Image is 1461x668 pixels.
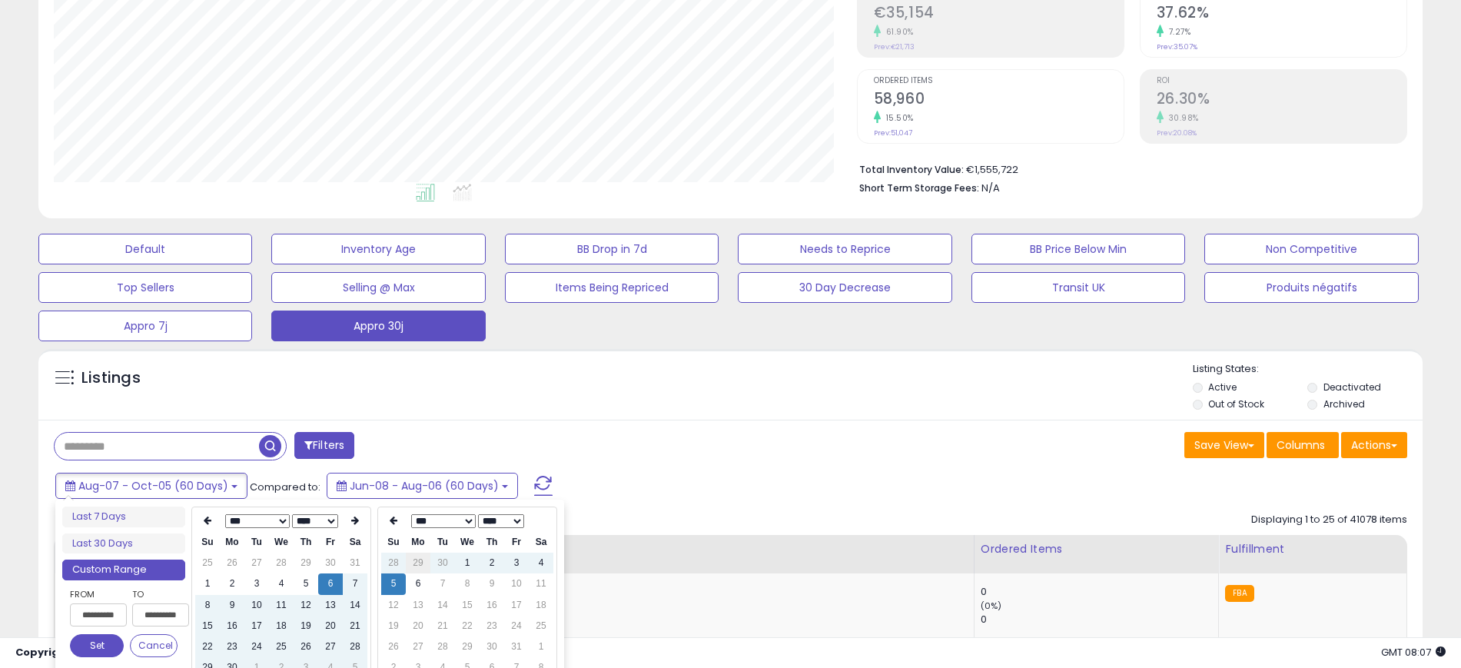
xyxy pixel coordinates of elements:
[1164,112,1199,124] small: 30.98%
[244,595,269,616] td: 10
[381,636,406,657] td: 26
[1225,585,1253,602] small: FBA
[406,553,430,573] td: 29
[195,532,220,553] th: Su
[529,573,553,594] td: 11
[55,473,247,499] button: Aug-07 - Oct-05 (60 Days)
[874,42,915,52] small: Prev: €21,713
[406,636,430,657] td: 27
[1323,381,1381,394] label: Deactivated
[220,636,244,657] td: 23
[195,573,220,594] td: 1
[130,634,178,657] button: Cancel
[70,587,124,602] label: From
[455,595,480,616] td: 15
[343,573,367,594] td: 7
[480,616,504,636] td: 23
[294,616,318,636] td: 19
[455,553,480,573] td: 1
[505,234,719,264] button: BB Drop in 7d
[1341,432,1407,458] button: Actions
[294,553,318,573] td: 29
[406,573,430,594] td: 6
[859,159,1396,178] li: €1,555,722
[1208,397,1264,410] label: Out of Stock
[195,636,220,657] td: 22
[1184,432,1264,458] button: Save View
[1193,362,1423,377] p: Listing States:
[244,616,269,636] td: 17
[874,90,1124,111] h2: 58,960
[271,311,485,341] button: Appro 30j
[1225,541,1400,557] div: Fulfillment
[1157,42,1197,52] small: Prev: 35.07%
[381,595,406,616] td: 12
[250,480,320,494] span: Compared to:
[529,553,553,573] td: 4
[1157,4,1406,25] h2: 37.62%
[327,473,518,499] button: Jun-08 - Aug-06 (60 Days)
[981,541,1213,557] div: Ordered Items
[874,128,912,138] small: Prev: 51,047
[455,636,480,657] td: 29
[38,272,252,303] button: Top Sellers
[271,272,485,303] button: Selling @ Max
[1208,381,1237,394] label: Active
[1204,234,1418,264] button: Non Competitive
[269,616,294,636] td: 18
[455,616,480,636] td: 22
[1157,77,1406,85] span: ROI
[430,532,455,553] th: Tu
[1157,128,1197,138] small: Prev: 20.08%
[381,553,406,573] td: 28
[269,553,294,573] td: 28
[455,532,480,553] th: We
[430,616,455,636] td: 21
[318,573,343,594] td: 6
[351,541,968,557] div: Title
[504,616,529,636] td: 24
[78,478,228,494] span: Aug-07 - Oct-05 (60 Days)
[343,532,367,553] th: Sa
[430,553,455,573] td: 30
[220,595,244,616] td: 9
[381,616,406,636] td: 19
[294,636,318,657] td: 26
[1323,397,1365,410] label: Archived
[350,478,499,494] span: Jun-08 - Aug-06 (60 Days)
[1164,26,1191,38] small: 7.27%
[269,573,294,594] td: 4
[318,595,343,616] td: 13
[971,234,1185,264] button: BB Price Below Min
[981,600,1002,612] small: (0%)
[81,367,141,389] h5: Listings
[294,532,318,553] th: Th
[15,646,267,660] div: seller snap | |
[504,553,529,573] td: 3
[504,532,529,553] th: Fr
[480,573,504,594] td: 9
[1251,513,1407,527] div: Displaying 1 to 25 of 41078 items
[38,234,252,264] button: Default
[480,553,504,573] td: 2
[244,532,269,553] th: Tu
[480,595,504,616] td: 16
[480,636,504,657] td: 30
[244,636,269,657] td: 24
[738,234,951,264] button: Needs to Reprice
[406,595,430,616] td: 13
[318,532,343,553] th: Fr
[881,26,914,38] small: 61.90%
[62,560,185,580] li: Custom Range
[220,553,244,573] td: 26
[220,532,244,553] th: Mo
[981,585,1219,599] div: 0
[406,532,430,553] th: Mo
[195,616,220,636] td: 15
[343,553,367,573] td: 31
[70,634,124,657] button: Set
[430,595,455,616] td: 14
[318,636,343,657] td: 27
[874,4,1124,25] h2: €35,154
[38,311,252,341] button: Appro 7j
